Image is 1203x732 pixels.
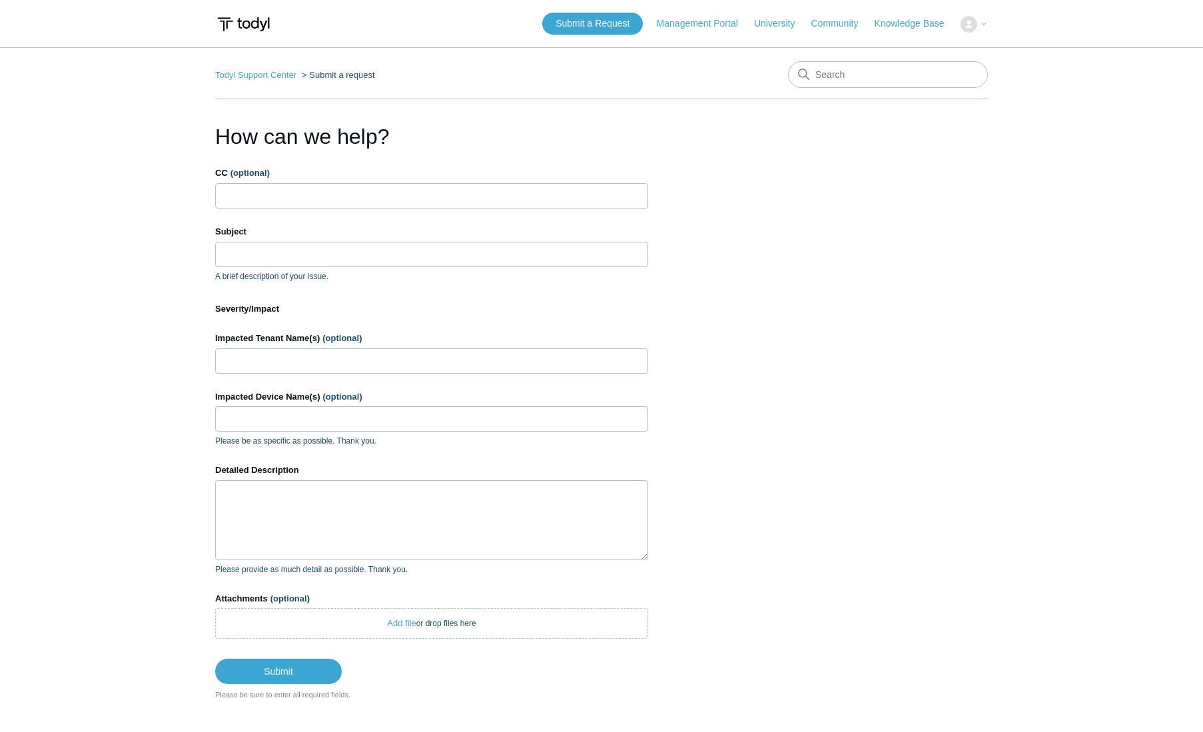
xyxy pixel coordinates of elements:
[215,592,648,605] label: Attachments
[215,12,272,37] img: Todyl Support Center Help Center home page
[215,659,342,684] input: Submit
[542,13,643,35] a: Submit a Request
[215,70,296,80] a: Todyl Support Center
[299,70,375,80] li: Submit a request
[215,225,648,238] label: Subject
[215,121,648,153] h1: How can we help?
[323,392,362,402] span: (optional)
[215,464,648,477] label: Detailed Description
[811,17,872,31] a: Community
[754,17,808,31] a: University
[230,168,270,178] span: (optional)
[215,332,648,345] label: Impacted Tenant Name(s)
[215,390,648,404] label: Impacted Device Name(s)
[215,70,299,80] li: Todyl Support Center
[215,167,648,180] label: CC
[322,333,362,343] span: (optional)
[215,302,648,316] label: Severity/Impact
[875,17,958,31] a: Knowledge Base
[788,61,988,88] input: Search
[215,435,648,447] p: Please be as specific as possible. Thank you.
[215,563,648,575] p: Please provide as much detail as possible. Thank you.
[215,270,648,282] p: A brief description of your issue.
[657,17,751,31] a: Management Portal
[270,593,310,603] span: (optional)
[215,689,648,701] div: Please be sure to enter all required fields.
